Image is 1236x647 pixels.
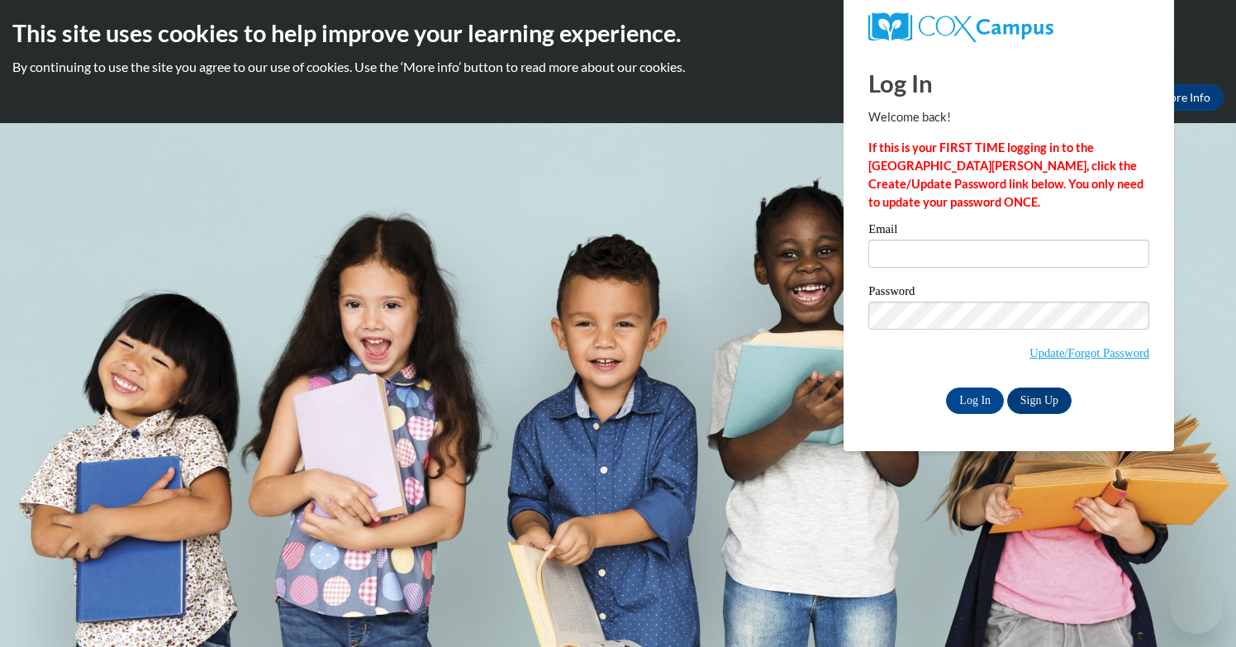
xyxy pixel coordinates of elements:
[1007,388,1072,414] a: Sign Up
[868,285,1149,302] label: Password
[868,66,1149,100] h1: Log In
[12,17,1224,50] h2: This site uses cookies to help improve your learning experience.
[1170,581,1223,634] iframe: Button to launch messaging window
[868,12,1053,42] img: COX Campus
[12,58,1224,76] p: By continuing to use the site you agree to our use of cookies. Use the ‘More info’ button to read...
[868,12,1149,42] a: COX Campus
[1146,84,1224,111] a: More Info
[868,223,1149,240] label: Email
[946,388,1004,414] input: Log In
[868,108,1149,126] p: Welcome back!
[868,140,1143,209] strong: If this is your FIRST TIME logging in to the [GEOGRAPHIC_DATA][PERSON_NAME], click the Create/Upd...
[1029,346,1149,359] a: Update/Forgot Password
